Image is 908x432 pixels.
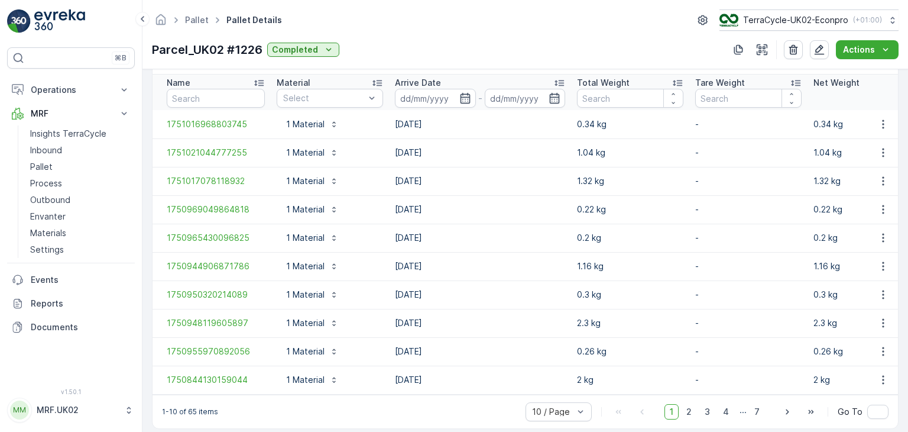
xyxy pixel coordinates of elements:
[699,404,715,420] span: 3
[34,9,85,33] img: logo_light-DOdMpM7g.png
[167,232,265,244] a: 1750965430096825
[277,77,310,89] p: Material
[37,404,118,416] p: MRF.UK02
[389,195,571,224] td: [DATE]
[30,211,66,223] p: Envanter
[7,388,135,395] span: v 1.50.1
[7,78,135,102] button: Operations
[389,281,571,309] td: [DATE]
[7,9,31,33] img: logo
[277,143,346,162] button: 1 Material
[284,346,325,357] p: 1 Material
[695,118,802,130] p: -
[167,118,265,130] a: 1751016968803745
[167,374,265,386] a: 1750844130159044
[577,89,683,108] input: Search
[25,125,135,142] a: Insights TerraCycle
[30,161,53,173] p: Pallet
[813,77,860,89] p: Net Weight
[277,314,346,333] button: 1 Material
[577,147,683,159] p: 1.04 kg
[740,404,747,420] p: ...
[577,175,683,187] p: 1.32 kg
[284,232,325,244] p: 1 Material
[7,268,135,292] a: Events
[30,144,62,156] p: Inbound
[695,175,802,187] p: -
[277,200,346,219] button: 1 Material
[284,260,325,272] p: 1 Material
[389,138,571,167] td: [DATE]
[749,404,765,420] span: 7
[664,404,679,420] span: 1
[577,317,683,329] p: 2.3 kg
[695,147,802,159] p: -
[185,15,209,25] a: Pallet
[167,260,265,272] a: 1750944906871786
[277,228,346,247] button: 1 Material
[284,289,325,301] p: 1 Material
[30,128,106,140] p: Insights TerraCycle
[719,14,738,27] img: terracycle_logo_wKaHoWT.png
[853,15,882,25] p: ( +01:00 )
[836,40,899,59] button: Actions
[577,77,630,89] p: Total Weight
[7,292,135,315] a: Reports
[7,315,135,339] a: Documents
[277,370,346,389] button: 1 Material
[695,346,802,357] p: -
[167,317,265,329] a: 1750948119605897
[25,192,135,208] a: Outbound
[167,147,265,159] span: 1751021044777255
[743,14,848,26] p: TerraCycle-UK02-Econpro
[284,374,325,386] p: 1 Material
[31,321,130,333] p: Documents
[25,142,135,159] a: Inbound
[25,159,135,175] a: Pallet
[695,317,802,329] p: -
[695,89,802,108] input: Search
[695,374,802,386] p: -
[389,252,571,281] td: [DATE]
[389,224,571,252] td: [DATE]
[167,289,265,301] a: 1750950320214089
[31,108,111,120] p: MRF
[577,118,683,130] p: 0.34 kg
[167,346,265,357] a: 1750955970892056
[577,289,683,301] p: 0.3 kg
[7,102,135,125] button: MRF
[719,9,899,31] button: TerraCycle-UK02-Econpro(+01:00)
[154,18,167,28] a: Homepage
[30,178,62,189] p: Process
[277,285,346,304] button: 1 Material
[31,298,130,310] p: Reports
[284,204,325,215] p: 1 Material
[25,208,135,225] a: Envanter
[152,41,262,59] p: Parcel_UK02 #1226
[718,404,734,420] span: 4
[7,398,135,423] button: MMMRF.UK02
[577,232,683,244] p: 0.2 kg
[277,342,346,361] button: 1 Material
[272,44,318,56] p: Completed
[838,406,862,418] span: Go To
[30,194,70,206] p: Outbound
[283,92,365,104] p: Select
[277,115,346,134] button: 1 Material
[224,14,284,26] span: Pallet Details
[284,175,325,187] p: 1 Material
[389,366,571,394] td: [DATE]
[389,110,571,138] td: [DATE]
[395,89,476,108] input: dd/mm/yyyy
[162,407,218,417] p: 1-10 of 65 items
[167,89,265,108] input: Search
[284,317,325,329] p: 1 Material
[167,175,265,187] a: 1751017078118932
[577,346,683,357] p: 0.26 kg
[25,241,135,258] a: Settings
[31,84,111,96] p: Operations
[30,244,64,256] p: Settings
